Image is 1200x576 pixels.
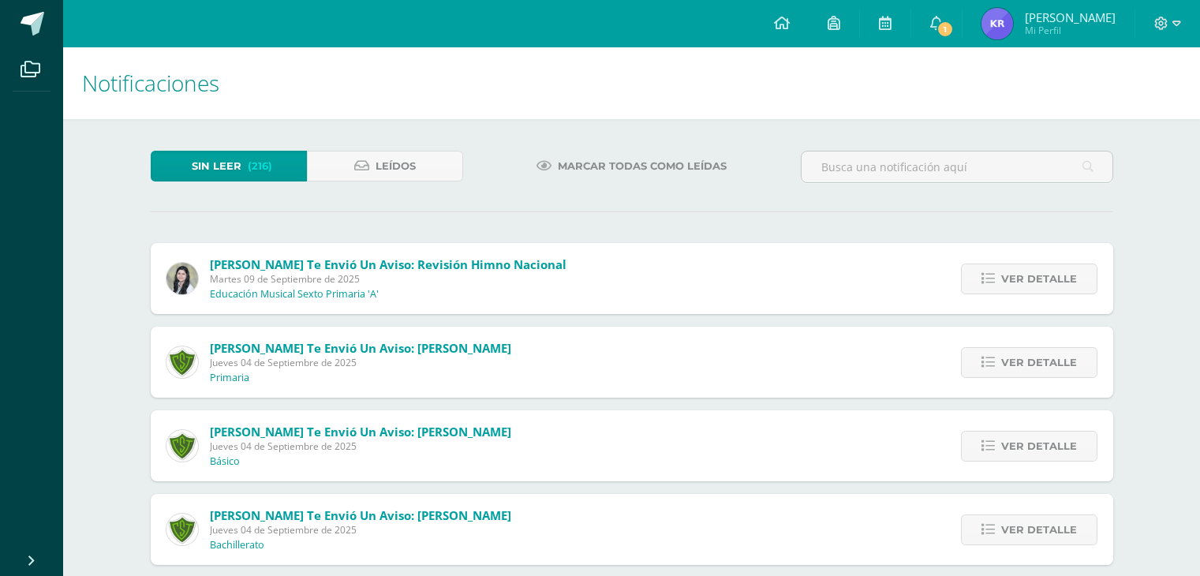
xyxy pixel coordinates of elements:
img: 6f5ff69043559128dc4baf9e9c0f15a0.png [166,430,198,462]
img: 1cdfcf77892e8c61eecfab2553fd9f33.png [166,263,198,294]
a: Leídos [307,151,463,181]
p: Bachillerato [210,539,264,552]
a: Marcar todas como leídas [517,151,746,181]
span: Martes 09 de Septiembre de 2025 [210,272,566,286]
span: Jueves 04 de Septiembre de 2025 [210,439,511,453]
p: Básico [210,455,240,468]
span: [PERSON_NAME] te envió un aviso: [PERSON_NAME] [210,507,511,523]
span: Leídos [376,151,416,181]
span: [PERSON_NAME] te envió un aviso: [PERSON_NAME] [210,340,511,356]
img: 6f5ff69043559128dc4baf9e9c0f15a0.png [166,514,198,545]
span: Ver detalle [1001,348,1077,377]
span: Notificaciones [82,68,219,98]
span: [PERSON_NAME] te envió un aviso: [PERSON_NAME] [210,424,511,439]
img: b25ef30ddc543600de82943e94f4d676.png [981,8,1013,39]
span: 1 [936,21,954,38]
span: Ver detalle [1001,515,1077,544]
span: Ver detalle [1001,432,1077,461]
p: Primaria [210,372,249,384]
a: Sin leer(216) [151,151,307,181]
span: (216) [248,151,272,181]
span: Jueves 04 de Septiembre de 2025 [210,523,511,537]
span: [PERSON_NAME] te envió un aviso: Revisión Himno Nacional [210,256,566,272]
input: Busca una notificación aquí [802,151,1112,182]
span: [PERSON_NAME] [1025,9,1116,25]
span: Jueves 04 de Septiembre de 2025 [210,356,511,369]
span: Sin leer [192,151,241,181]
p: Educación Musical Sexto Primaria 'A' [210,288,379,301]
span: Mi Perfil [1025,24,1116,37]
span: Ver detalle [1001,264,1077,294]
span: Marcar todas como leídas [558,151,727,181]
img: 6f5ff69043559128dc4baf9e9c0f15a0.png [166,346,198,378]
